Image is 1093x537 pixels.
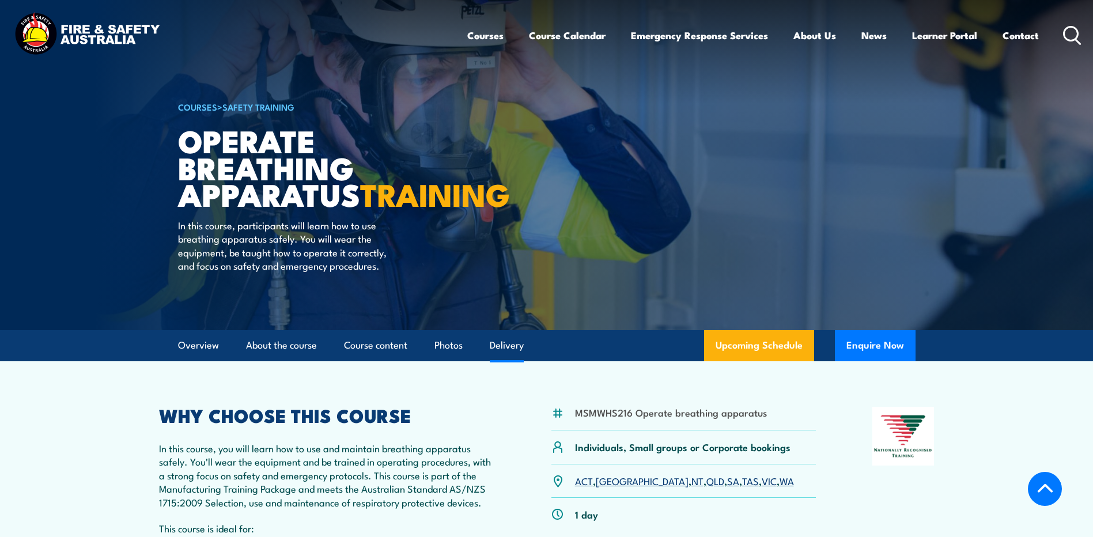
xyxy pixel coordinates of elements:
p: , , , , , , , [575,474,794,487]
a: SA [727,474,739,487]
li: MSMWHS216 Operate breathing apparatus [575,406,767,419]
h1: Operate Breathing Apparatus [178,127,463,207]
a: [GEOGRAPHIC_DATA] [596,474,689,487]
a: Courses [467,20,504,51]
a: ACT [575,474,593,487]
strong: TRAINING [360,169,510,217]
a: Delivery [490,330,524,361]
p: In this course, participants will learn how to use breathing apparatus safely. You will wear the ... [178,218,388,273]
h2: WHY CHOOSE THIS COURSE [159,407,496,423]
a: Photos [434,330,463,361]
p: 1 day [575,508,598,521]
a: News [861,20,887,51]
a: Overview [178,330,219,361]
a: WA [780,474,794,487]
a: Upcoming Schedule [704,330,814,361]
button: Enquire Now [835,330,916,361]
a: Emergency Response Services [631,20,768,51]
a: Safety Training [222,100,294,113]
a: Contact [1003,20,1039,51]
a: COURSES [178,100,217,113]
a: About Us [793,20,836,51]
a: About the course [246,330,317,361]
a: Course content [344,330,407,361]
a: TAS [742,474,759,487]
p: This course is ideal for: [159,521,496,535]
a: QLD [706,474,724,487]
p: In this course, you will learn how to use and maintain breathing apparatus safely. You'll wear th... [159,441,496,509]
h6: > [178,100,463,114]
a: VIC [762,474,777,487]
a: NT [691,474,704,487]
img: Nationally Recognised Training logo. [872,407,935,466]
a: Learner Portal [912,20,977,51]
p: Individuals, Small groups or Corporate bookings [575,440,791,453]
a: Course Calendar [529,20,606,51]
